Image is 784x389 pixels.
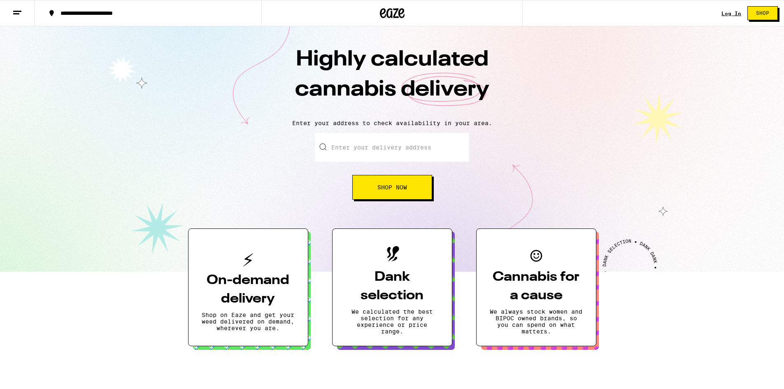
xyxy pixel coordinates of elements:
[346,308,439,335] p: We calculated the best selection for any experience or price range.
[476,228,596,346] button: Cannabis for a causeWe always stock women and BIPOC owned brands, so you can spend on what matters.
[747,6,778,20] button: Shop
[377,184,407,190] span: Shop Now
[490,308,583,335] p: We always stock women and BIPOC owned brands, so you can spend on what matters.
[352,175,432,200] button: Shop Now
[202,271,295,308] h3: On-demand delivery
[8,120,776,126] p: Enter your address to check availability in your area.
[332,228,452,346] button: Dank selectionWe calculated the best selection for any experience or price range.
[741,6,784,20] a: Shop
[202,312,295,331] p: Shop on Eaze and get your weed delivered on demand, wherever you are.
[490,268,583,305] h3: Cannabis for a cause
[346,268,439,305] h3: Dank selection
[315,133,469,162] input: Enter your delivery address
[188,228,308,346] button: On-demand deliveryShop on Eaze and get your weed delivered on demand, wherever you are.
[721,11,741,16] a: Log In
[248,45,536,113] h1: Highly calculated cannabis delivery
[756,11,769,16] span: Shop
